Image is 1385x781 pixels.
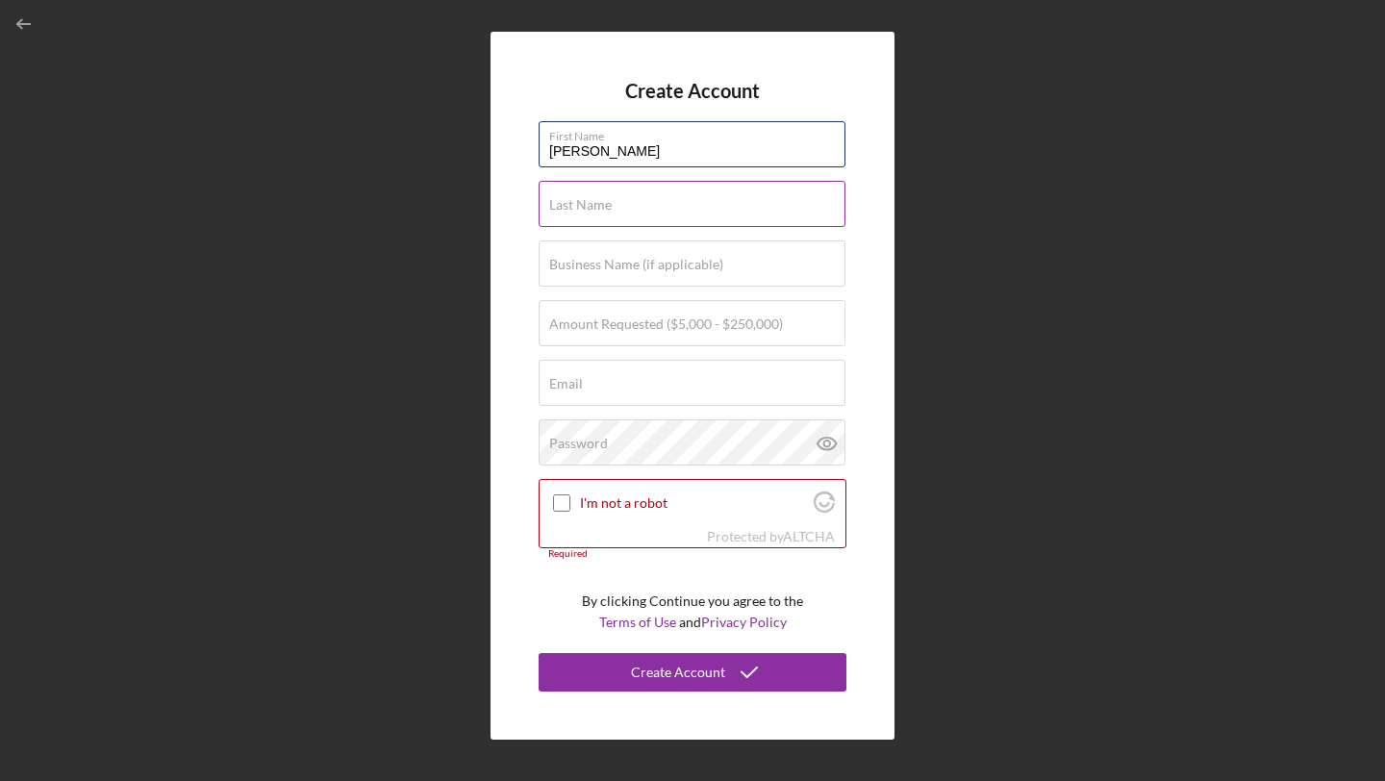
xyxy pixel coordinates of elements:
h4: Create Account [625,80,760,102]
label: Business Name (if applicable) [549,257,723,272]
button: Create Account [539,653,846,692]
p: By clicking Continue you agree to the and [582,591,803,634]
label: First Name [549,122,845,143]
div: Required [539,548,846,560]
label: Email [549,376,583,391]
a: Visit Altcha.org [783,528,835,544]
a: Visit Altcha.org [814,499,835,516]
label: Password [549,436,608,451]
label: I'm not a robot [580,495,808,511]
a: Privacy Policy [701,614,787,630]
label: Amount Requested ($5,000 - $250,000) [549,316,783,332]
div: Create Account [631,653,725,692]
a: Terms of Use [599,614,676,630]
label: Last Name [549,197,612,213]
div: Protected by [707,529,835,544]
